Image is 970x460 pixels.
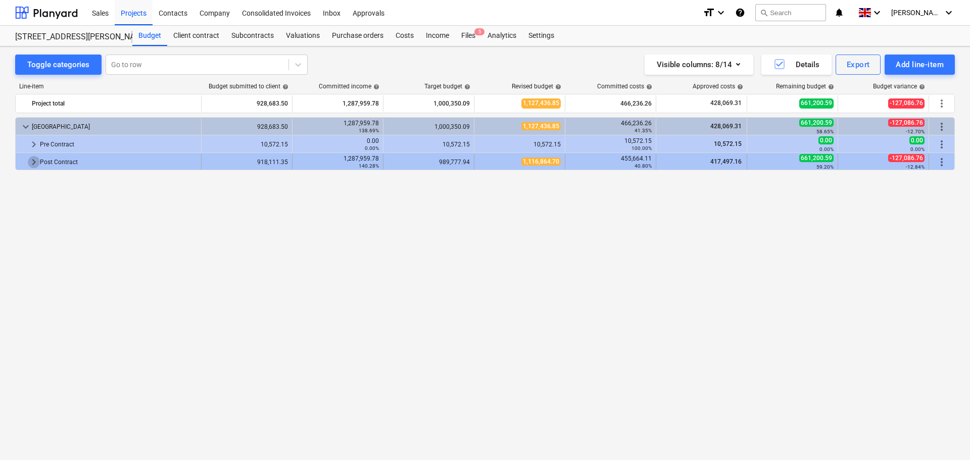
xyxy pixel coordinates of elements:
[387,95,470,112] div: 1,000,350.09
[280,26,326,46] a: Valuations
[735,7,745,19] i: Knowledge base
[387,123,470,130] div: 1,000,350.09
[597,83,652,90] div: Committed costs
[167,26,225,46] a: Client contract
[936,138,948,150] span: More actions
[553,84,561,90] span: help
[521,98,561,108] span: 1,127,436.85
[936,121,948,133] span: More actions
[873,83,925,90] div: Budget variance
[735,84,743,90] span: help
[521,158,561,166] span: 1,116,864.70
[888,98,925,108] span: -127,086.76
[359,128,379,133] small: 138.69%
[888,119,925,127] span: -127,086.76
[206,95,288,112] div: 928,683.50
[917,84,925,90] span: help
[885,55,955,75] button: Add line-item
[424,83,470,90] div: Target budget
[390,26,420,46] a: Costs
[15,32,120,42] div: [STREET_ADDRESS][PERSON_NAME]
[761,55,832,75] button: Details
[760,9,768,17] span: search
[132,26,167,46] div: Budget
[818,136,834,144] span: 0.00
[906,164,925,170] small: -12.84%
[755,4,826,21] button: Search
[326,26,390,46] a: Purchase orders
[420,26,455,46] a: Income
[32,95,197,112] div: Project total
[906,129,925,134] small: -12.70%
[715,7,727,19] i: keyboard_arrow_down
[365,145,379,151] small: 0.00%
[359,163,379,169] small: 140.28%
[27,58,89,71] div: Toggle categories
[40,136,197,152] div: Pre Contract
[206,159,288,166] div: 918,111.35
[455,26,481,46] div: Files
[910,146,925,152] small: 0.00%
[280,84,288,90] span: help
[20,121,32,133] span: keyboard_arrow_down
[297,155,379,169] div: 1,287,959.78
[297,137,379,151] div: 0.00
[834,7,844,19] i: notifications
[896,58,944,71] div: Add line-item
[522,26,560,46] a: Settings
[206,141,288,148] div: 10,572.15
[826,84,834,90] span: help
[871,7,883,19] i: keyboard_arrow_down
[909,136,925,144] span: 0.00
[387,141,470,148] div: 10,572.15
[15,55,102,75] button: Toggle categories
[297,95,379,112] div: 1,287,959.78
[478,141,561,148] div: 10,572.15
[709,123,743,130] span: 428,069.31
[635,163,652,169] small: 40.80%
[387,159,470,166] div: 989,777.94
[40,154,197,170] div: Post Contract
[225,26,280,46] a: Subcontracts
[693,83,743,90] div: Approved costs
[206,123,288,130] div: 928,683.50
[512,83,561,90] div: Revised budget
[943,7,955,19] i: keyboard_arrow_down
[847,58,870,71] div: Export
[888,154,925,162] span: -127,086.76
[919,412,970,460] iframe: Chat Widget
[644,84,652,90] span: help
[569,95,652,112] div: 466,236.26
[32,119,197,135] div: [GEOGRAPHIC_DATA]
[799,119,834,127] span: 661,200.59
[776,83,834,90] div: Remaining budget
[455,26,481,46] a: Files5
[474,28,484,35] span: 5
[635,128,652,133] small: 41.35%
[936,156,948,168] span: More actions
[297,120,379,134] div: 1,287,959.78
[28,138,40,150] span: keyboard_arrow_right
[773,58,819,71] div: Details
[462,84,470,90] span: help
[569,137,652,151] div: 10,572.15
[28,156,40,168] span: keyboard_arrow_right
[713,140,743,147] span: 10,572.15
[15,83,202,90] div: Line-item
[657,58,741,71] div: Visible columns : 8/14
[645,55,753,75] button: Visible columns:8/14
[703,7,715,19] i: format_size
[891,9,942,17] span: [PERSON_NAME]
[936,97,948,110] span: More actions
[836,55,881,75] button: Export
[371,84,379,90] span: help
[481,26,522,46] a: Analytics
